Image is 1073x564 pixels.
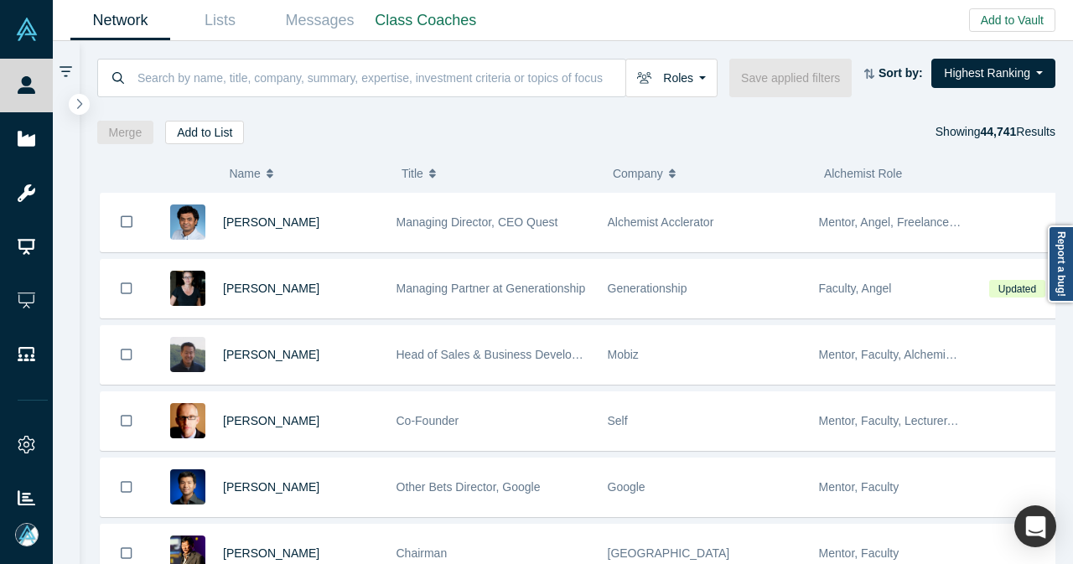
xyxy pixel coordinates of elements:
button: Save applied filters [729,59,852,97]
img: Gnani Palanikumar's Profile Image [170,204,205,240]
span: Self [608,414,628,427]
span: Title [402,156,423,191]
img: Mia Scott's Account [15,523,39,546]
span: Other Bets Director, Google [397,480,541,494]
button: Highest Ranking [931,59,1055,88]
span: Results [980,125,1055,138]
button: Bookmark [101,458,153,516]
span: Generationship [608,282,687,295]
button: Bookmark [101,392,153,450]
input: Search by name, title, company, summary, expertise, investment criteria or topics of focus [136,58,625,97]
img: Robert Winder's Profile Image [170,403,205,438]
span: Mentor, Faculty [819,480,899,494]
span: Managing Director, CEO Quest [397,215,558,229]
span: Updated [989,280,1044,298]
button: Roles [625,59,718,97]
button: Name [229,156,384,191]
span: Google [608,480,645,494]
span: Name [229,156,260,191]
span: Chairman [397,546,448,560]
button: Add to Vault [969,8,1055,32]
img: Steven Kan's Profile Image [170,469,205,504]
div: Showing [936,121,1055,144]
a: [PERSON_NAME] [223,546,319,560]
span: [GEOGRAPHIC_DATA] [608,546,730,560]
button: Bookmark [101,193,153,251]
a: [PERSON_NAME] [223,414,319,427]
img: Rachel Chalmers's Profile Image [170,271,205,306]
a: [PERSON_NAME] [223,480,319,494]
span: Mentor, Faculty [819,546,899,560]
span: Co-Founder [397,414,459,427]
strong: 44,741 [980,125,1016,138]
span: Faculty, Angel [819,282,892,295]
button: Merge [97,121,154,144]
span: Company [613,156,663,191]
a: Report a bug! [1048,225,1073,303]
a: [PERSON_NAME] [223,282,319,295]
button: Add to List [165,121,244,144]
a: Class Coaches [370,1,482,40]
a: Messages [270,1,370,40]
img: Alchemist Vault Logo [15,18,39,41]
span: Mentor, Faculty, Alchemist 25 [819,348,972,361]
span: Managing Partner at Generationship [397,282,586,295]
button: Company [613,156,806,191]
span: Mobiz [608,348,639,361]
span: Alchemist Acclerator [608,215,714,229]
button: Title [402,156,595,191]
a: [PERSON_NAME] [223,348,319,361]
a: Network [70,1,170,40]
a: Lists [170,1,270,40]
img: Michael Chang's Profile Image [170,337,205,372]
a: [PERSON_NAME] [223,215,319,229]
strong: Sort by: [879,66,923,80]
span: Head of Sales & Business Development (interim) [397,348,651,361]
button: Bookmark [101,326,153,384]
span: Alchemist Role [824,167,902,180]
button: Bookmark [101,260,153,318]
